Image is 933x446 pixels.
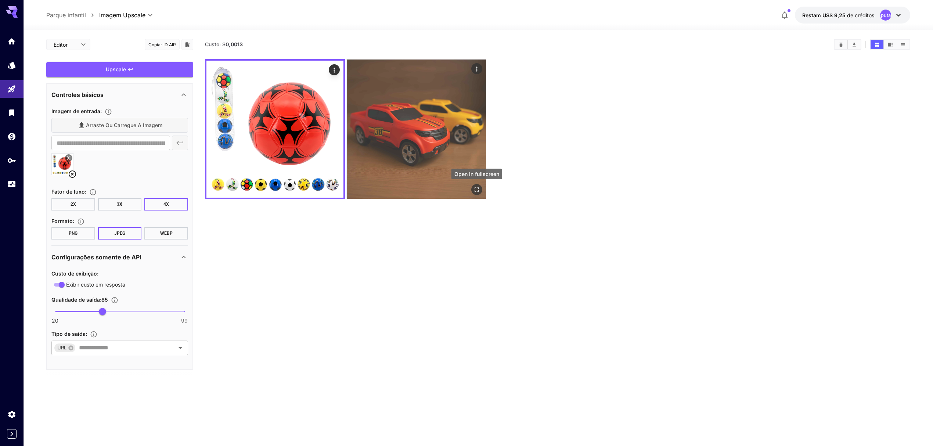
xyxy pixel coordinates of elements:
[85,188,86,195] font: :
[51,91,104,98] font: Controles básicos
[175,343,185,353] button: Abrir
[66,281,125,288] font: Exibir custo em resposta
[471,184,482,195] div: Abrir em tela cheia
[52,317,58,324] font: 20
[108,296,121,304] button: Define a qualidade de compressão da imagem de saída. Valores mais altos preservam mais qualidade,...
[848,40,861,49] button: Baixar tudo
[802,11,874,19] div: $ 9,24986
[100,108,102,114] font: :
[51,248,188,266] div: Configurações somente de API
[884,40,897,49] button: Mostrar mídia na visualização de vídeo
[163,202,169,207] font: 4X
[7,37,16,46] div: Lar
[51,108,100,114] font: Imagem de entrada
[181,317,188,324] font: 99
[145,39,180,50] button: Copiar ID AIR
[148,42,176,47] font: Copiar ID AIR
[51,270,97,277] font: Custo de exibição
[870,39,910,50] div: Mostrar mídia em visualização em gradeMostrar mídia na visualização de vídeoMostrar mídia na visu...
[7,84,16,94] div: Parque infantil
[98,198,142,211] button: 3X
[51,331,86,337] font: Tipo de saída
[7,156,16,165] div: Chaves de API
[51,218,73,224] font: Formato
[897,40,909,49] button: Mostrar mídia na visualização de lista
[54,344,75,352] div: URL
[184,40,191,49] button: Adicionar à biblioteca
[7,410,16,419] div: Configurações
[101,296,108,303] font: 85
[46,11,86,19] a: Parque infantil
[7,108,16,117] div: Biblioteca
[471,63,482,74] div: Ações
[117,202,122,207] font: 3X
[71,202,76,207] font: 2X
[871,40,883,49] button: Mostrar mídia em visualização em grade
[57,345,66,350] font: URL
[875,12,897,18] font: Deputado
[795,7,910,24] button: $ 9,24986Deputado
[51,198,95,211] button: 2X
[69,231,78,236] font: PNG
[51,86,188,104] div: Controles básicos
[835,40,847,49] button: Limpar tudo
[51,227,95,240] button: PNG
[144,227,188,240] button: WEBP
[100,296,101,303] font: :
[97,270,98,277] font: :
[86,331,87,337] font: :
[73,218,74,224] font: :
[7,132,16,141] div: Carteira
[51,188,85,195] font: Fator de luxo
[98,227,142,240] button: JPEG
[106,65,126,74] span: Upscale
[144,198,188,211] button: 4X
[7,180,16,189] div: Uso
[86,188,100,196] button: Escolha o nível de aumento de escala a ser realizado na imagem.
[847,12,874,18] font: de créditos
[329,64,340,75] div: Ações
[205,41,226,47] font: Custo: $
[226,41,243,47] font: 0,0013
[46,11,99,19] nav: migalhas de pão
[54,42,68,48] font: Editor
[87,331,100,338] button: Especifica como a imagem é retornada com base no seu caso de uso: base64Data para incorporação no...
[74,218,87,225] button: Escolha o formato de arquivo para a imagem de saída.
[7,61,16,70] div: Modelos
[51,296,100,303] font: Qualidade de saída
[51,253,141,261] font: Configurações somente de API
[114,231,125,236] font: JPEG
[451,169,502,179] div: Open in fullscreen
[160,231,173,236] font: WEBP
[206,61,343,198] img: 2Q==
[347,60,486,199] img: 2Q==
[102,108,115,115] button: Especifica a imagem de entrada a ser processada.
[802,12,846,18] font: Restam US$ 9,25
[99,11,145,19] font: Imagem Upscale
[834,39,861,50] div: Limpar tudoBaixar tudo
[7,429,17,439] button: Expandir barra lateral
[46,62,193,77] button: Upscale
